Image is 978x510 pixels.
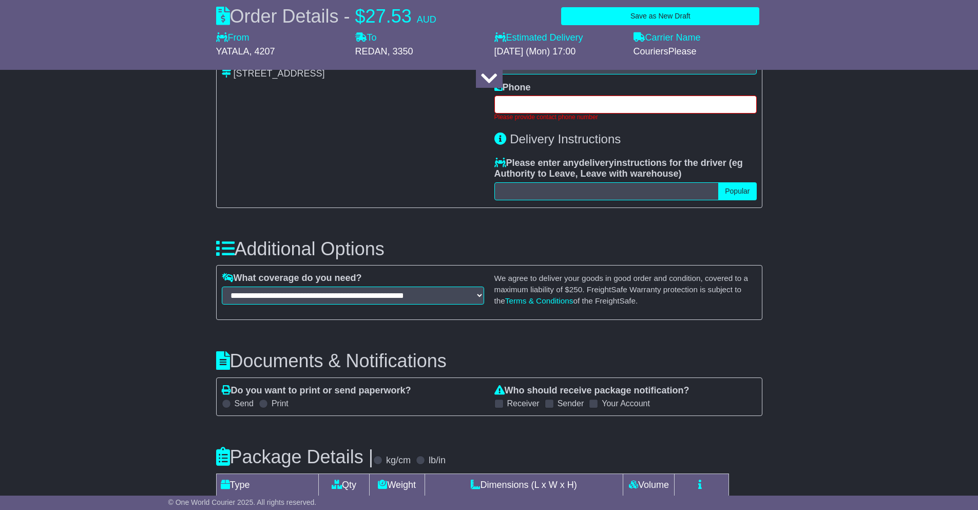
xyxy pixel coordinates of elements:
[222,273,362,284] label: What coverage do you need?
[494,158,743,179] span: eg Authority to Leave, Leave with warehouse
[388,46,413,56] span: , 3350
[718,182,756,200] button: Popular
[319,474,370,496] td: Qty
[216,46,250,56] span: YATALA
[602,399,650,408] label: Your Account
[355,6,366,27] span: $
[216,474,319,496] td: Type
[216,239,762,259] h3: Additional Options
[250,46,275,56] span: , 4207
[216,32,250,44] label: From
[505,296,573,305] a: Terms & Conditions
[494,114,757,121] div: Please provide contact phone number
[235,399,254,408] label: Send
[386,455,411,466] label: kg/cm
[579,158,614,168] span: delivery
[623,474,675,496] td: Volume
[507,399,540,408] label: Receiver
[569,285,583,294] span: 250
[494,274,749,305] small: We agree to deliver your goods in good order and condition, covered to a maximum liability of $ ....
[561,7,759,25] button: Save as New Draft
[369,474,425,496] td: Weight
[366,6,412,27] span: 27.53
[417,14,436,25] span: AUD
[494,158,757,180] label: Please enter any instructions for the driver ( )
[425,474,623,496] td: Dimensions (L x W x H)
[222,385,411,396] label: Do you want to print or send paperwork?
[355,32,377,44] label: To
[634,32,701,44] label: Carrier Name
[216,5,436,27] div: Order Details -
[494,385,689,396] label: Who should receive package notification?
[355,46,388,56] span: REDAN
[494,32,623,44] label: Estimated Delivery
[429,455,446,466] label: lb/in
[216,447,374,467] h3: Package Details |
[494,46,623,58] div: [DATE] (Mon) 17:00
[510,132,621,146] span: Delivery Instructions
[216,351,762,371] h3: Documents & Notifications
[168,498,317,506] span: © One World Courier 2025. All rights reserved.
[272,399,289,408] label: Print
[558,399,584,408] label: Sender
[634,46,762,58] div: CouriersPlease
